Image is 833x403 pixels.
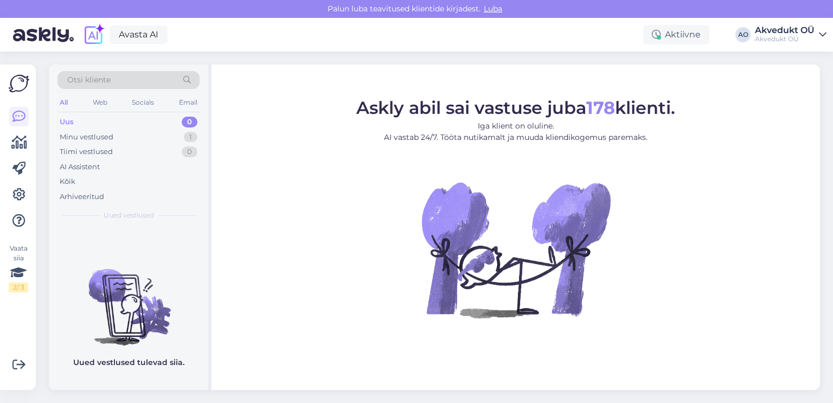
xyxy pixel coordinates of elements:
[735,27,751,42] div: AO
[184,132,197,143] div: 1
[182,146,197,157] div: 0
[182,117,197,127] div: 0
[755,26,826,43] a: Akvedukt OÜAkvedukt OÜ
[60,176,75,187] div: Kõik
[755,35,815,43] div: Akvedukt OÜ
[586,97,615,118] b: 178
[60,162,100,172] div: AI Assistent
[60,132,113,143] div: Minu vestlused
[91,95,110,110] div: Web
[57,95,70,110] div: All
[480,4,505,14] span: Luba
[9,283,28,292] div: 2 / 3
[130,95,156,110] div: Socials
[73,357,184,368] p: Uued vestlused tulevad siia.
[9,244,28,292] div: Vaata siia
[643,25,709,44] div: Aktiivne
[755,26,815,35] div: Akvedukt OÜ
[9,73,29,94] img: Askly Logo
[177,95,200,110] div: Email
[110,25,168,44] a: Avasta AI
[82,23,105,46] img: explore-ai
[60,117,74,127] div: Uus
[60,191,104,202] div: Arhiveeritud
[104,210,154,220] span: Uued vestlused
[60,146,113,157] div: Tiimi vestlused
[356,97,675,118] span: Askly abil sai vastuse juba klienti.
[356,120,675,143] p: Iga klient on oluline. AI vastab 24/7. Tööta nutikamalt ja muuda kliendikogemus paremaks.
[49,250,208,347] img: No chats
[418,152,613,347] img: No Chat active
[67,74,111,86] span: Otsi kliente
